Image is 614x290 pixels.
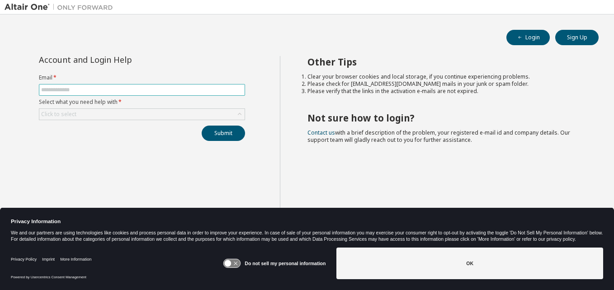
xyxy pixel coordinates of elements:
li: Please check for [EMAIL_ADDRESS][DOMAIN_NAME] mails in your junk or spam folder. [307,80,583,88]
label: Email [39,74,245,81]
img: Altair One [5,3,118,12]
h2: Other Tips [307,56,583,68]
h2: Not sure how to login? [307,112,583,124]
div: Click to select [41,111,76,118]
button: Submit [202,126,245,141]
li: Please verify that the links in the activation e-mails are not expired. [307,88,583,95]
span: with a brief description of the problem, your registered e-mail id and company details. Our suppo... [307,129,570,144]
a: Contact us [307,129,335,136]
button: Login [506,30,550,45]
li: Clear your browser cookies and local storage, if you continue experiencing problems. [307,73,583,80]
label: Select what you need help with [39,98,245,106]
div: Click to select [39,109,245,120]
button: Sign Up [555,30,599,45]
div: Account and Login Help [39,56,204,63]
